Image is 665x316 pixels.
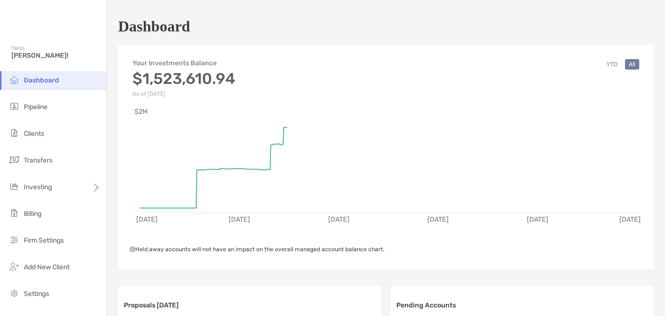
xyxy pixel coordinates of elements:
img: billing icon [9,207,20,219]
text: $2M [134,108,148,116]
p: As of [DATE] [132,91,235,97]
text: [DATE] [619,215,641,224]
img: Zoe Logo [11,4,80,38]
img: firm-settings icon [9,234,20,245]
span: Billing [24,210,41,218]
img: pipeline icon [9,101,20,112]
h3: $1,523,610.94 [132,70,235,88]
h1: Dashboard [118,18,190,35]
span: Firm Settings [24,236,64,245]
h4: Your Investments Balance [132,59,235,67]
span: [PERSON_NAME]! [11,51,101,60]
span: Transfers [24,156,52,164]
text: [DATE] [527,215,548,224]
span: Held away accounts will not have an impact on the overall managed account balance chart. [130,246,384,253]
button: All [625,59,639,70]
img: transfers icon [9,154,20,165]
button: YTD [603,59,621,70]
img: add_new_client icon [9,261,20,272]
img: clients icon [9,127,20,139]
text: [DATE] [328,215,350,224]
span: Settings [24,290,49,298]
text: [DATE] [427,215,449,224]
text: [DATE] [229,215,250,224]
h3: Pending Accounts [396,301,456,309]
span: Add New Client [24,263,70,271]
span: Investing [24,183,52,191]
img: dashboard icon [9,74,20,85]
img: investing icon [9,181,20,192]
img: settings icon [9,287,20,299]
span: Clients [24,130,44,138]
h3: Proposals [DATE] [124,301,179,309]
text: [DATE] [136,215,158,224]
span: Dashboard [24,76,59,84]
span: Pipeline [24,103,48,111]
